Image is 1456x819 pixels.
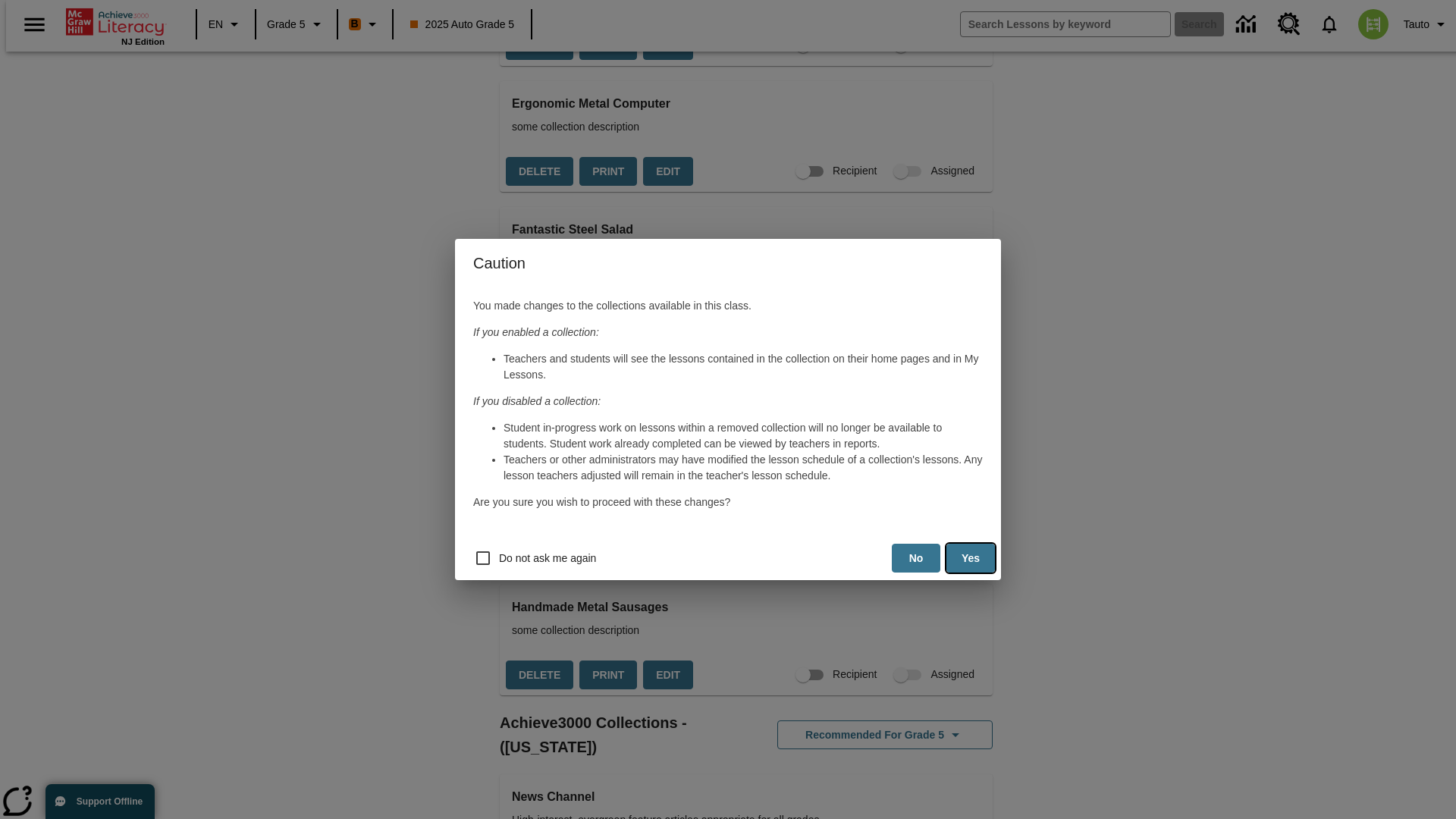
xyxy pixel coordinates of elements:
li: Teachers or other administrators may have modified the lesson schedule of a collection's lessons.... [504,452,983,484]
em: If you enabled a collection: [473,326,599,338]
em: If you disabled a collection: [473,395,601,407]
p: Are you sure you wish to proceed with these changes? [473,494,983,510]
li: Student in-progress work on lessons within a removed collection will no longer be available to st... [504,420,983,452]
li: Teachers and students will see the lessons contained in the collection on their home pages and in... [504,351,983,383]
button: No [892,544,940,573]
p: You made changes to the collections available in this class. [473,298,983,314]
span: Do not ask me again [499,551,596,566]
button: Yes [946,544,995,573]
h4: Caution [455,239,1001,287]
